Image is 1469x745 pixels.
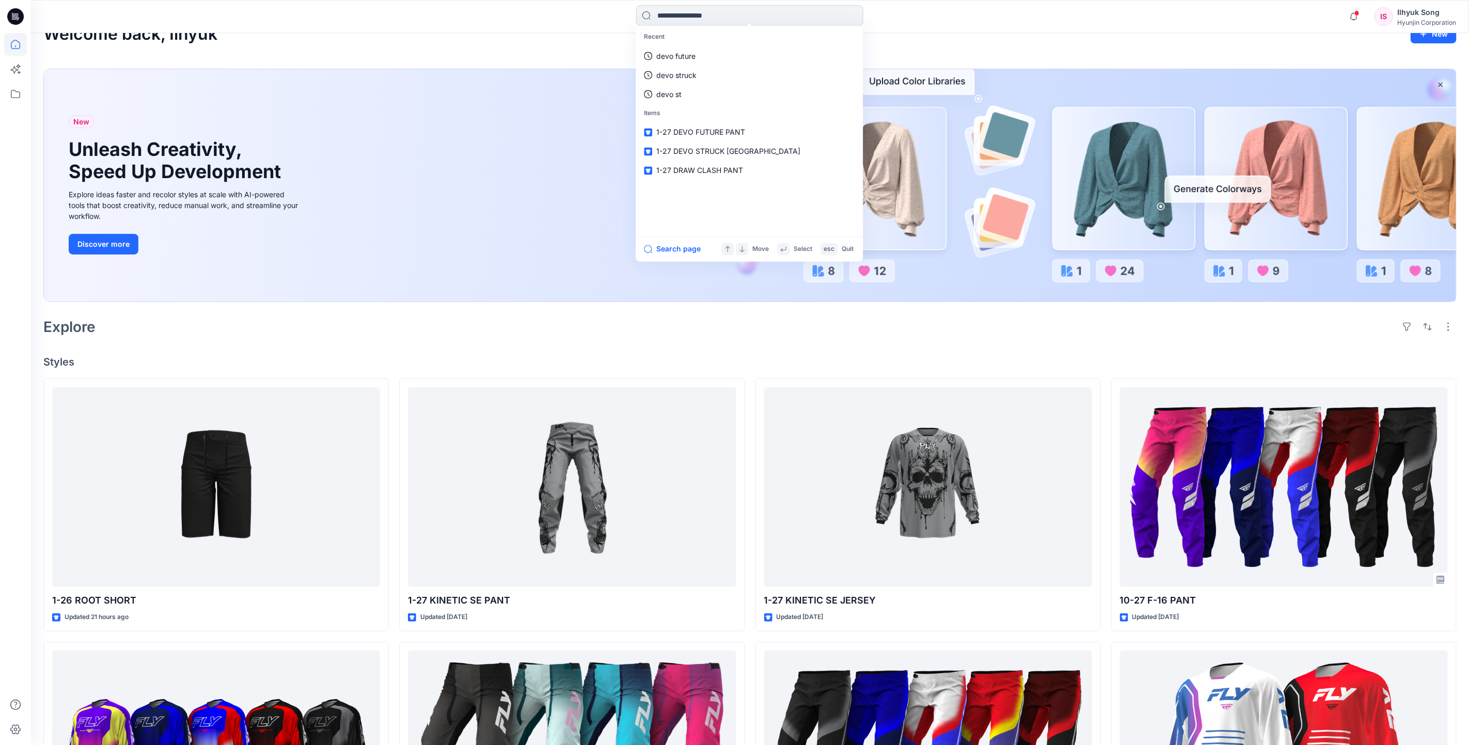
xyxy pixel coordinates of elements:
p: Updated [DATE] [1132,612,1179,623]
span: 1-27 DEVO FUTURE PANT [657,128,746,137]
span: 1-27 DRAW CLASH PANT [657,166,744,175]
p: Updated [DATE] [777,612,824,623]
h2: Welcome back, Ilhyuk [43,25,217,44]
p: esc [824,244,835,255]
p: 1-27 KINETIC SE PANT [408,593,736,608]
p: Select [794,244,813,255]
p: 1-26 ROOT SHORT [52,593,380,608]
span: New [73,116,89,128]
p: Updated 21 hours ago [65,612,129,623]
div: Hyunjin Corporation [1397,19,1456,26]
a: Discover more [69,234,301,255]
div: IS [1375,7,1393,26]
button: Search page [644,243,701,256]
h1: Unleash Creativity, Speed Up Development [69,138,286,183]
a: devo struck [638,66,861,85]
div: Explore ideas faster and recolor styles at scale with AI-powered tools that boost creativity, red... [69,189,301,221]
p: Updated [DATE] [420,612,467,623]
p: devo st [657,89,682,100]
a: devo st [638,85,861,104]
p: devo struck [657,70,697,81]
a: 1-27 KINETIC SE JERSEY [764,387,1092,588]
a: 10-27 F-16 PANT [1120,387,1448,588]
a: 1-26 ROOT SHORT [52,387,380,588]
a: 1-27 KINETIC SE PANT [408,387,736,588]
p: 10-27 F-16 PANT [1120,593,1448,608]
p: Recent [638,28,861,47]
div: Ilhyuk Song [1397,6,1456,19]
a: 1-27 DEVO STRUCK [GEOGRAPHIC_DATA] [638,142,861,161]
p: Quit [842,244,854,255]
a: 1-27 DEVO FUTURE PANT [638,123,861,142]
a: 1-27 DRAW CLASH PANT [638,161,861,180]
p: Items [638,104,861,123]
p: devo future [657,51,696,61]
a: devo future [638,46,861,66]
span: 1-27 DEVO STRUCK [GEOGRAPHIC_DATA] [657,147,801,156]
button: New [1411,25,1457,43]
button: Discover more [69,234,138,255]
h4: Styles [43,356,1457,368]
h2: Explore [43,319,96,335]
p: 1-27 KINETIC SE JERSEY [764,593,1092,608]
p: Move [753,244,769,255]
